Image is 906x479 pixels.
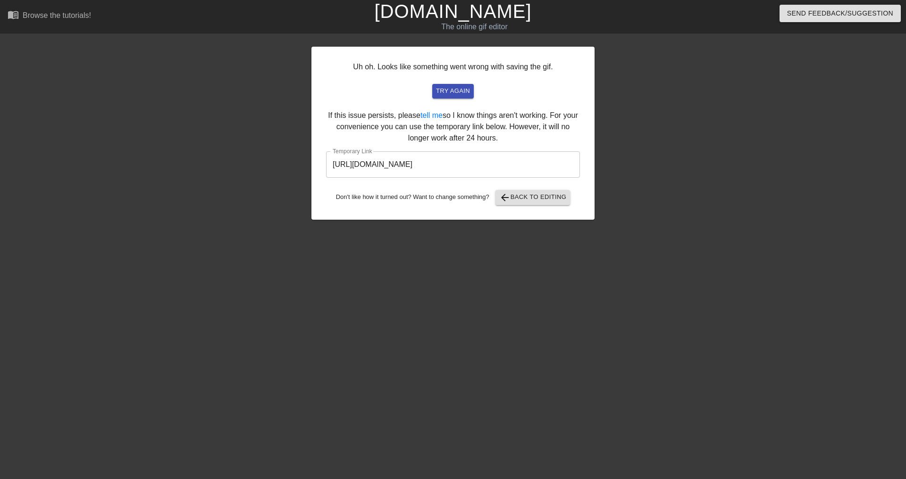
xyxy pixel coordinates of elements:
[780,5,901,22] button: Send Feedback/Suggestion
[23,11,91,19] div: Browse the tutorials!
[311,47,595,220] div: Uh oh. Looks like something went wrong with saving the gif. If this issue persists, please so I k...
[787,8,893,19] span: Send Feedback/Suggestion
[495,190,570,205] button: Back to Editing
[8,9,91,24] a: Browse the tutorials!
[499,192,567,203] span: Back to Editing
[307,21,642,33] div: The online gif editor
[326,190,580,205] div: Don't like how it turned out? Want to change something?
[436,86,470,97] span: try again
[432,84,474,99] button: try again
[499,192,511,203] span: arrow_back
[374,1,531,22] a: [DOMAIN_NAME]
[326,151,580,178] input: bare
[8,9,19,20] span: menu_book
[420,111,443,119] a: tell me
